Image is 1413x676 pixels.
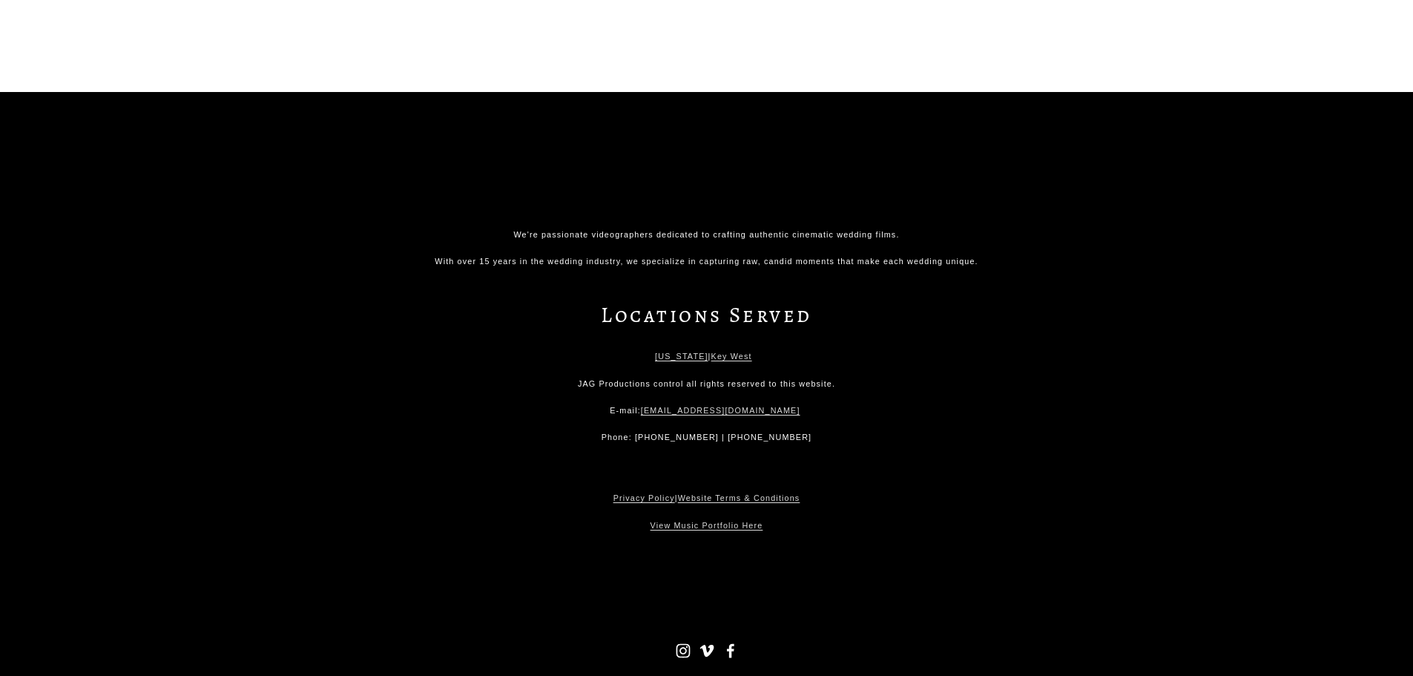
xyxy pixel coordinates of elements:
[723,643,738,658] a: Facebook
[362,404,1052,417] p: E-mail:
[362,255,1052,268] p: With over 15 years in the wedding industry, we specialize in capturing raw, candid moments that m...
[641,404,800,417] a: [EMAIL_ADDRESS][DOMAIN_NAME]
[676,643,691,658] a: Instagram
[362,228,1052,241] p: We're passionate videographers dedicated to crafting authentic cinematic wedding films.
[362,430,1052,444] p: Phone: [PHONE_NUMBER] | [PHONE_NUMBER]
[650,519,763,532] a: View Music Portfolio Here
[362,491,1052,505] p: |
[449,305,964,326] h3: Locations Served
[613,491,675,505] a: Privacy Policy
[678,491,800,505] a: Website Terms & Conditions
[655,350,708,363] a: [US_STATE]
[699,643,714,658] a: Vimeo
[362,377,1052,390] p: JAG Productions control all rights reserved to this website.
[711,350,752,363] a: Key West
[362,350,1052,363] p: |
